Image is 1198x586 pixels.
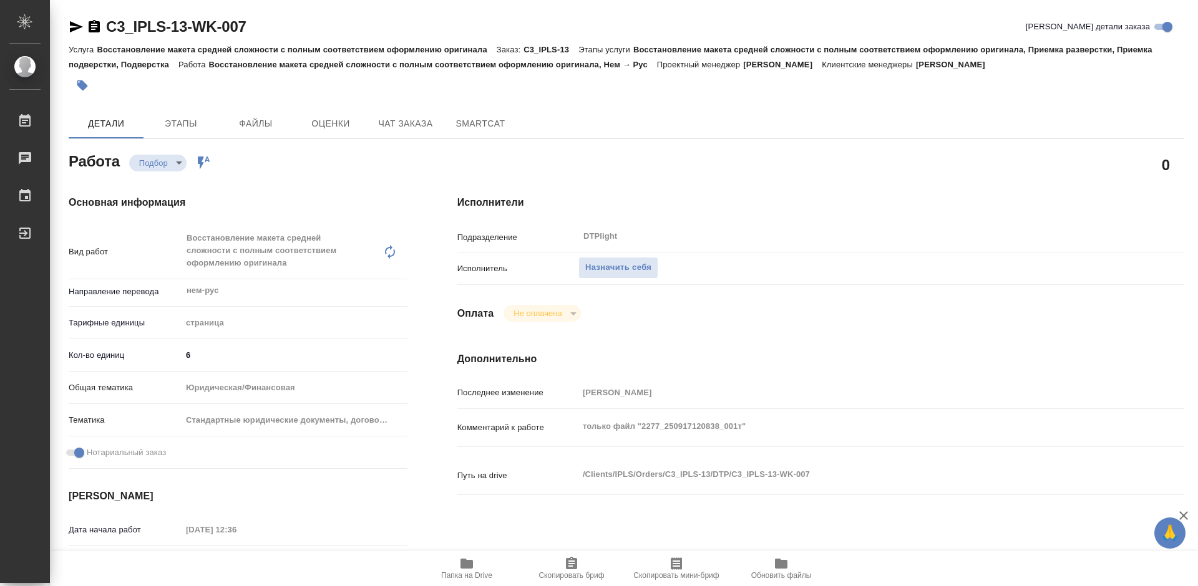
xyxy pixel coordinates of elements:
[1154,517,1186,549] button: 🙏
[182,377,407,398] div: Юридическая/Финансовая
[69,149,120,171] h2: Работа
[441,571,492,580] span: Папка на Drive
[457,306,494,321] h4: Оплата
[69,524,182,536] p: Дата начала работ
[376,116,436,132] span: Чат заказа
[69,45,1152,69] p: Восстановление макета средней сложности с полным соответствием оформлению оригинала, Приемка разв...
[182,346,407,364] input: ✎ Введи что-нибудь
[916,60,995,69] p: [PERSON_NAME]
[182,410,407,431] div: Стандартные юридические документы, договоры, уставы
[578,464,1124,485] textarea: /Clients/IPLS/Orders/C3_IPLS-13/DTP/C3_IPLS-13-WK-007
[178,60,209,69] p: Работа
[751,571,812,580] span: Обновить файлы
[69,317,182,329] p: Тарифные единицы
[457,231,578,244] p: Подразделение
[457,421,578,434] p: Комментарий к работе
[457,469,578,482] p: Путь на drive
[729,551,834,586] button: Обновить файлы
[69,45,97,54] p: Услуга
[87,446,166,459] span: Нотариальный заказ
[450,116,510,132] span: SmartCat
[69,286,182,298] p: Направление перевода
[69,246,182,258] p: Вид работ
[457,352,1184,367] h4: Дополнительно
[457,195,1184,210] h4: Исполнители
[743,60,822,69] p: [PERSON_NAME]
[226,116,286,132] span: Файлы
[151,116,211,132] span: Этапы
[1159,520,1181,546] span: 🙏
[578,416,1124,437] textarea: только файл "2277_250917120838_001т"
[106,18,246,35] a: C3_IPLS-13-WK-007
[538,571,604,580] span: Скопировать бриф
[135,158,172,168] button: Подбор
[578,45,633,54] p: Этапы услуги
[657,60,743,69] p: Проектный менеджер
[1162,154,1170,175] h2: 0
[69,382,182,394] p: Общая тематика
[182,521,291,539] input: Пустое поле
[69,349,182,362] p: Кол-во единиц
[182,312,407,334] div: страница
[510,308,565,319] button: Не оплачена
[497,45,524,54] p: Заказ:
[524,45,578,54] p: C3_IPLS-13
[633,571,719,580] span: Скопировать мини-бриф
[69,414,182,426] p: Тематика
[585,261,651,275] span: Назначить себя
[69,72,96,99] button: Добавить тэг
[1026,21,1150,33] span: [PERSON_NAME] детали заказа
[624,551,729,586] button: Скопировать мини-бриф
[414,551,519,586] button: Папка на Drive
[457,262,578,275] p: Исполнитель
[87,19,102,34] button: Скопировать ссылку
[457,387,578,399] p: Последнее изменение
[69,195,407,210] h4: Основная информация
[69,19,84,34] button: Скопировать ссылку для ЯМессенджера
[129,155,187,171] div: Подбор
[578,257,658,279] button: Назначить себя
[301,116,361,132] span: Оценки
[578,383,1124,401] input: Пустое поле
[209,60,657,69] p: Восстановление макета средней сложности с полным соответствием оформлению оригинала, Нем → Рус
[69,489,407,504] h4: [PERSON_NAME]
[76,116,136,132] span: Детали
[822,60,916,69] p: Клиентские менеджеры
[519,551,624,586] button: Скопировать бриф
[504,305,580,322] div: Подбор
[97,45,496,54] p: Восстановление макета средней сложности с полным соответствием оформлению оригинала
